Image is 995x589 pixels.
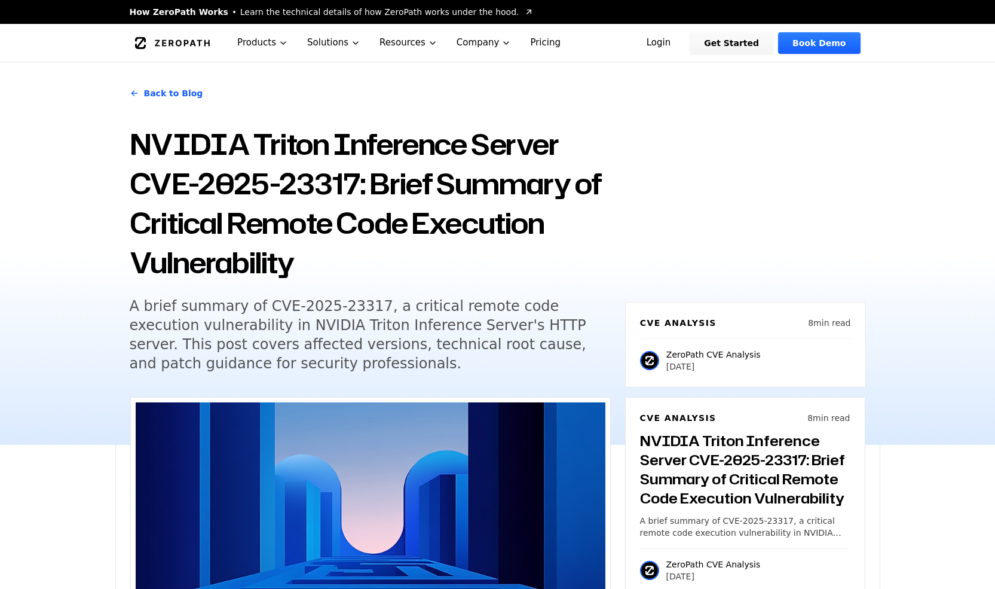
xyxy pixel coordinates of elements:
p: ZeroPath CVE Analysis [666,349,761,361]
nav: Global [115,24,880,62]
h3: NVIDIA Triton Inference Server CVE-2025-23317: Brief Summary of Critical Remote Code Execution Vu... [640,431,850,508]
p: [DATE] [666,570,761,582]
h6: CVE Analysis [640,317,717,329]
button: Company [447,24,521,62]
h5: A brief summary of CVE-2025-23317, a critical remote code execution vulnerability in NVIDIA Trito... [130,297,589,373]
a: Back to Blog [130,77,203,110]
a: Get Started [690,32,773,54]
h1: NVIDIA Triton Inference Server CVE-2025-23317: Brief Summary of Critical Remote Code Execution Vu... [130,124,611,282]
p: [DATE] [666,361,761,373]
p: 8 min read [808,317,850,329]
img: ZeroPath CVE Analysis [640,351,659,370]
a: Login [632,32,685,54]
a: How ZeroPath WorksLearn the technical details of how ZeroPath works under the hood. [130,6,534,18]
button: Products [228,24,298,62]
button: Solutions [298,24,370,62]
span: How ZeroPath Works [130,6,228,18]
h6: CVE Analysis [640,412,717,424]
a: Book Demo [778,32,860,54]
span: Learn the technical details of how ZeroPath works under the hood. [240,6,519,18]
p: A brief summary of CVE-2025-23317, a critical remote code execution vulnerability in NVIDIA Trito... [640,515,850,539]
a: Pricing [521,24,570,62]
img: ZeroPath CVE Analysis [640,561,659,580]
p: 8 min read [807,412,850,424]
button: Resources [370,24,447,62]
p: ZeroPath CVE Analysis [666,559,761,570]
